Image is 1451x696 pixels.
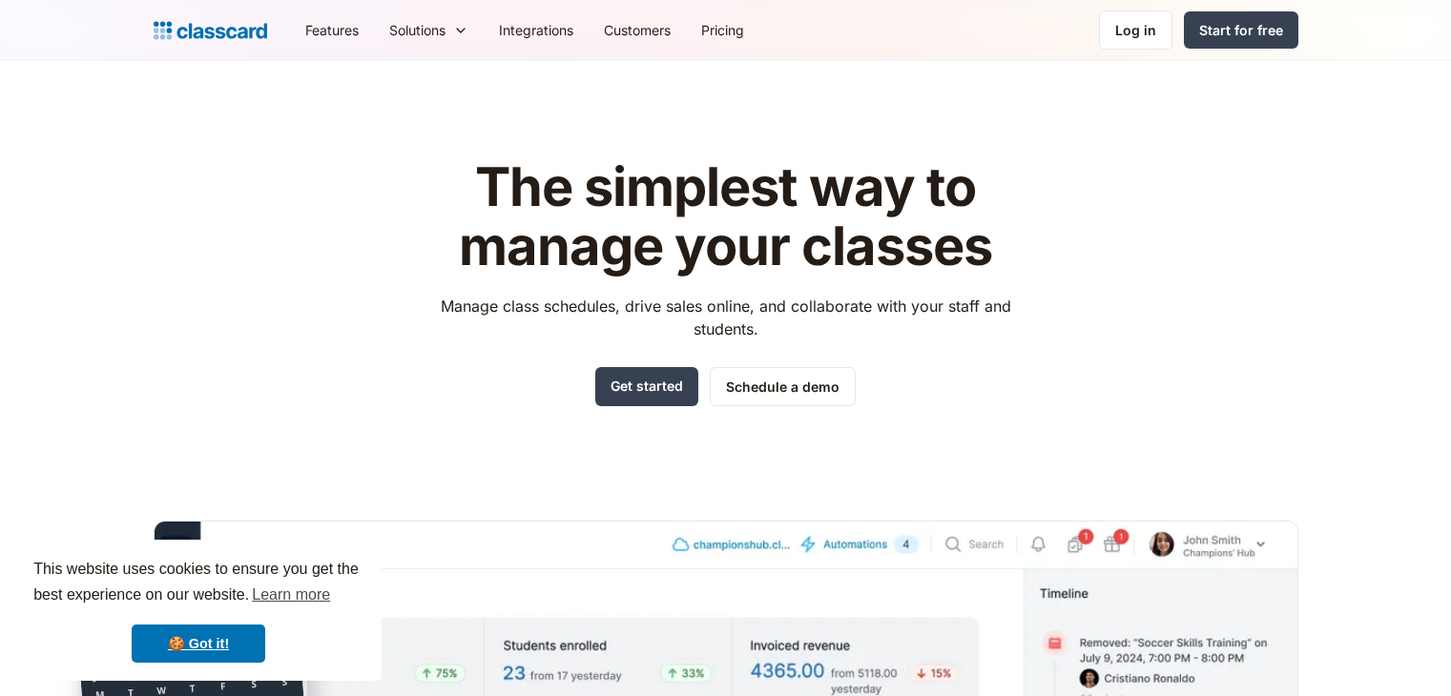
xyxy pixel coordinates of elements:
[132,624,265,663] a: dismiss cookie message
[1184,11,1298,49] a: Start for free
[686,9,759,51] a: Pricing
[33,558,363,609] span: This website uses cookies to ensure you get the best experience on our website.
[423,158,1028,276] h1: The simplest way to manage your classes
[1115,20,1156,40] div: Log in
[1199,20,1283,40] div: Start for free
[423,295,1028,340] p: Manage class schedules, drive sales online, and collaborate with your staff and students.
[154,17,267,44] a: home
[374,9,484,51] div: Solutions
[710,367,856,406] a: Schedule a demo
[1099,10,1172,50] a: Log in
[15,540,382,681] div: cookieconsent
[589,9,686,51] a: Customers
[290,9,374,51] a: Features
[595,367,698,406] a: Get started
[484,9,589,51] a: Integrations
[389,20,446,40] div: Solutions
[249,581,333,609] a: learn more about cookies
